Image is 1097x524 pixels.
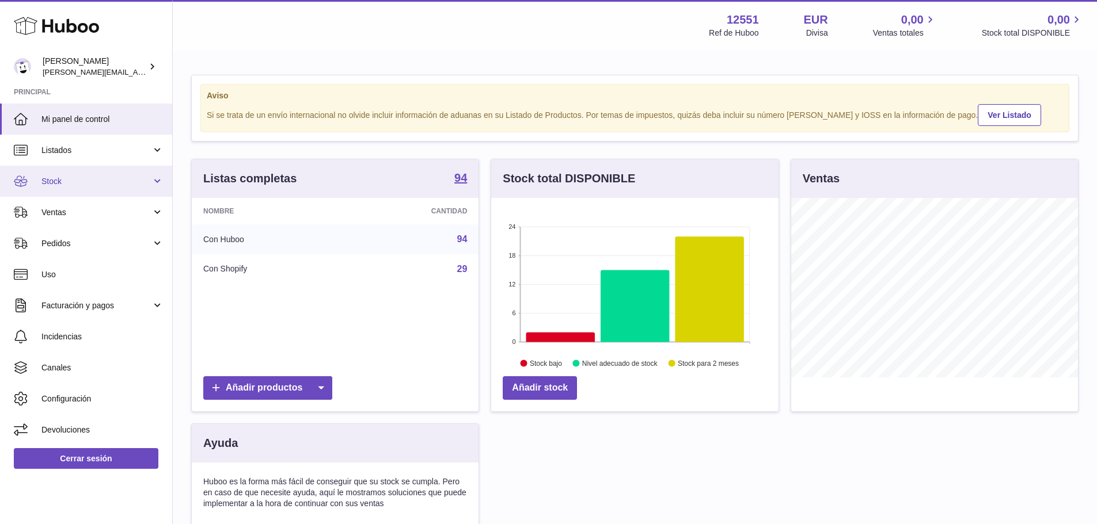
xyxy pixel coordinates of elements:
[982,12,1083,39] a: 0,00 Stock total DISPONIBLE
[803,171,840,186] h3: Ventas
[454,172,467,186] a: 94
[14,58,31,75] img: gerardo.montoiro@cleverenterprise.es
[203,171,297,186] h3: Listas completas
[41,176,151,187] span: Stock
[41,300,151,311] span: Facturación y pagos
[41,269,164,280] span: Uso
[509,281,516,288] text: 12
[709,28,758,39] div: Ref de Huboo
[192,224,344,254] td: Con Huboo
[41,393,164,404] span: Configuración
[203,476,467,509] p: Huboo es la forma más fácil de conseguir que su stock se cumpla. Pero en caso de que necesite ayu...
[43,56,146,78] div: [PERSON_NAME]
[41,114,164,125] span: Mi panel de control
[806,28,828,39] div: Divisa
[41,238,151,249] span: Pedidos
[503,171,635,186] h3: Stock total DISPONIBLE
[344,198,479,224] th: Cantidad
[982,28,1083,39] span: Stock total DISPONIBLE
[457,264,468,274] a: 29
[192,198,344,224] th: Nombre
[509,252,516,259] text: 18
[457,234,468,244] a: 94
[678,359,739,368] text: Stock para 2 meses
[509,223,516,230] text: 24
[727,12,759,28] strong: 12551
[978,104,1041,126] a: Ver Listado
[207,102,1063,126] div: Si se trata de un envío internacional no olvide incluir información de aduanas en su Listado de P...
[513,309,516,316] text: 6
[804,12,828,28] strong: EUR
[873,12,937,39] a: 0,00 Ventas totales
[873,28,937,39] span: Ventas totales
[41,331,164,342] span: Incidencias
[530,359,562,368] text: Stock bajo
[203,435,238,451] h3: Ayuda
[454,172,467,183] strong: 94
[1047,12,1070,28] span: 0,00
[41,145,151,156] span: Listados
[43,67,293,77] span: [PERSON_NAME][EMAIL_ADDRESS][PERSON_NAME][DOMAIN_NAME]
[901,12,924,28] span: 0,00
[513,338,516,345] text: 0
[582,359,658,368] text: Nivel adecuado de stock
[41,424,164,435] span: Devoluciones
[41,207,151,218] span: Ventas
[203,376,332,400] a: Añadir productos
[41,362,164,373] span: Canales
[207,90,1063,101] strong: Aviso
[14,448,158,469] a: Cerrar sesión
[503,376,577,400] a: Añadir stock
[192,254,344,284] td: Con Shopify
